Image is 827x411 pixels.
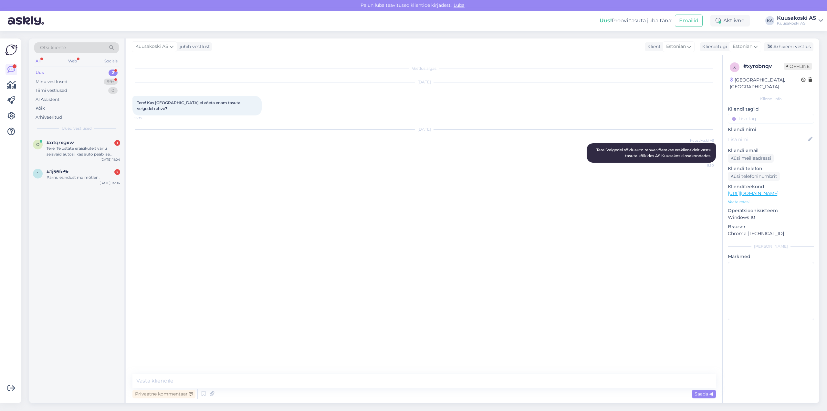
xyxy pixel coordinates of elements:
[132,126,716,132] div: [DATE]
[37,171,38,176] span: 1
[728,223,814,230] p: Brauser
[666,43,686,50] span: Estonian
[733,43,752,50] span: Estonian
[743,62,784,70] div: # xyrobnqv
[177,43,210,50] div: juhib vestlust
[728,96,814,102] div: Kliendi info
[728,172,780,181] div: Küsi telefoninumbrit
[728,214,814,221] p: Windows 10
[103,57,119,65] div: Socials
[36,105,45,112] div: Kõik
[36,114,62,121] div: Arhiveeritud
[132,79,716,85] div: [DATE]
[690,163,714,168] span: 9:50
[733,65,736,70] span: x
[728,207,814,214] p: Operatsioonisüsteem
[728,165,814,172] p: Kliendi telefon
[134,116,159,121] span: 15:35
[695,391,713,397] span: Saada
[728,154,774,163] div: Küsi meiliaadressi
[730,77,801,90] div: [GEOGRAPHIC_DATA], [GEOGRAPHIC_DATA]
[728,136,807,143] input: Lisa nimi
[777,21,816,26] div: Kuusakoski AS
[47,140,74,146] span: #otqrxgxw
[36,79,68,85] div: Minu vestlused
[36,70,44,76] div: Uus
[108,87,118,94] div: 0
[104,79,118,85] div: 99+
[777,16,823,26] a: Kuusakoski ASKuusakoski AS
[596,147,712,158] span: Tere! Velgedel sõiduauto rehve võetakse eraklientidelt vastu tasuta kõikides AS Kuusakoski osakon...
[47,169,69,175] span: #1j56fe9r
[47,146,120,157] div: Tere. Te ostate eraisikutelt vanu seisvaid autosi, kas auto peab ise [PERSON_NAME] selleks? Aga k...
[36,96,59,103] div: AI Assistent
[645,43,661,50] div: Klient
[135,43,168,50] span: Kuusakoski AS
[728,126,814,133] p: Kliendi nimi
[728,199,814,205] p: Vaata edasi ...
[109,70,118,76] div: 2
[700,43,727,50] div: Klienditugi
[728,243,814,249] div: [PERSON_NAME]
[710,15,750,27] div: Aktiivne
[62,125,92,131] span: Uued vestlused
[728,190,779,196] a: [URL][DOMAIN_NAME]
[764,42,813,51] div: Arhiveeri vestlus
[728,106,814,113] p: Kliendi tag'id
[114,169,120,175] div: 2
[100,157,120,162] div: [DATE] 11:04
[777,16,816,21] div: Kuusakoski AS
[99,180,120,185] div: [DATE] 14:04
[34,57,42,65] div: All
[67,57,78,65] div: Web
[728,114,814,124] input: Lisa tag
[600,17,672,25] div: Proovi tasuta juba täna:
[784,63,812,70] span: Offline
[40,44,66,51] span: Otsi kliente
[728,253,814,260] p: Märkmed
[47,175,120,180] div: Pärnu esindust ma mõtlen .
[36,87,67,94] div: Tiimi vestlused
[675,15,703,27] button: Emailid
[137,100,241,111] span: Tere! Kas [GEOGRAPHIC_DATA] ei võeta enam tasuta velgedel rehve?
[132,66,716,71] div: Vestlus algas
[132,390,195,398] div: Privaatne kommentaar
[600,17,612,24] b: Uus!
[5,44,17,56] img: Askly Logo
[36,142,39,147] span: o
[728,183,814,190] p: Klienditeekond
[765,16,774,25] div: KA
[690,138,714,143] span: Kuusakoski AS
[728,147,814,154] p: Kliendi email
[114,140,120,146] div: 1
[728,230,814,237] p: Chrome [TECHNICAL_ID]
[452,2,466,8] span: Luba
